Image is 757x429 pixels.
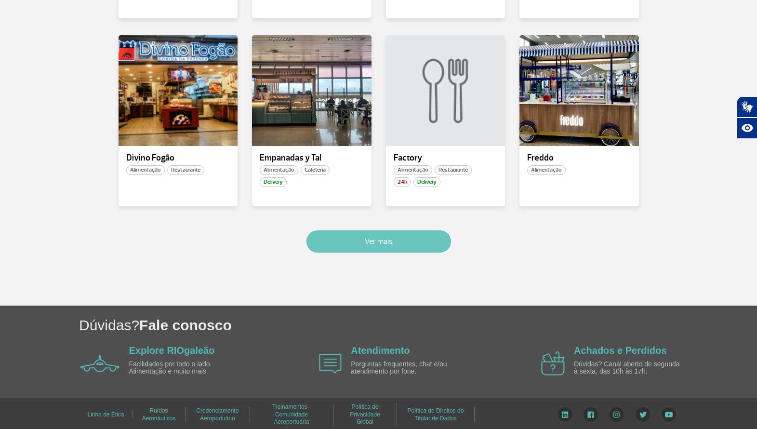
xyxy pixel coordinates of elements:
[541,351,565,375] img: airplane icon
[126,165,165,175] span: Alimentação
[435,165,472,175] span: Restaurante
[260,165,298,175] span: Alimentação
[413,177,440,187] span: Delivery
[527,153,631,163] p: Freddo
[167,165,204,175] span: Restaurante
[574,361,685,375] p: Dúvidas? Canal aberto de segunda à sexta, das 10h às 17h.
[527,165,566,175] span: Alimentação
[636,407,651,422] img: Twitter
[350,400,380,429] a: Política de Privacidade Global
[558,407,572,422] img: LinkedIn
[609,407,624,422] img: Instagram
[139,317,232,333] span: Fale conosco
[260,177,287,187] span: Delivery
[408,404,464,425] a: Política de Direitos do Titular de Dados
[80,355,120,372] img: airplane icon
[319,354,342,374] img: airplane icon
[129,345,215,356] a: Explore RIOgaleão
[737,96,757,139] div: Plugin de acessibilidade da Hand Talk.
[301,165,330,175] span: Cafeteria
[737,96,757,118] button: Abrir tradutor de língua de sinais.
[126,153,230,163] p: Divino Fogão
[574,345,666,356] a: Achados e Perdidos
[79,315,757,335] h1: Dúvidas?
[306,230,451,253] button: Ver mais
[351,345,410,356] a: Atendimento
[87,408,124,421] a: Linha de Ética
[662,407,676,422] img: YouTube
[272,400,311,429] a: Treinamentos - Comunidade Aeroportuária
[394,153,498,163] p: Factory
[351,361,462,375] p: Perguntas frequentes, chat e/ou atendimento por fone.
[394,165,432,175] span: Alimentação
[129,361,240,375] p: Facilidades por todo o lado. Alimentação e muito mais.
[737,118,757,139] button: Abrir recursos assistivos.
[394,177,411,187] span: 24h
[584,407,598,422] img: Facebook
[142,404,175,425] a: Ruídos Aeronáuticos
[260,153,364,163] p: Empanadas y Tal
[196,404,239,425] a: Credenciamento Aeroportuário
